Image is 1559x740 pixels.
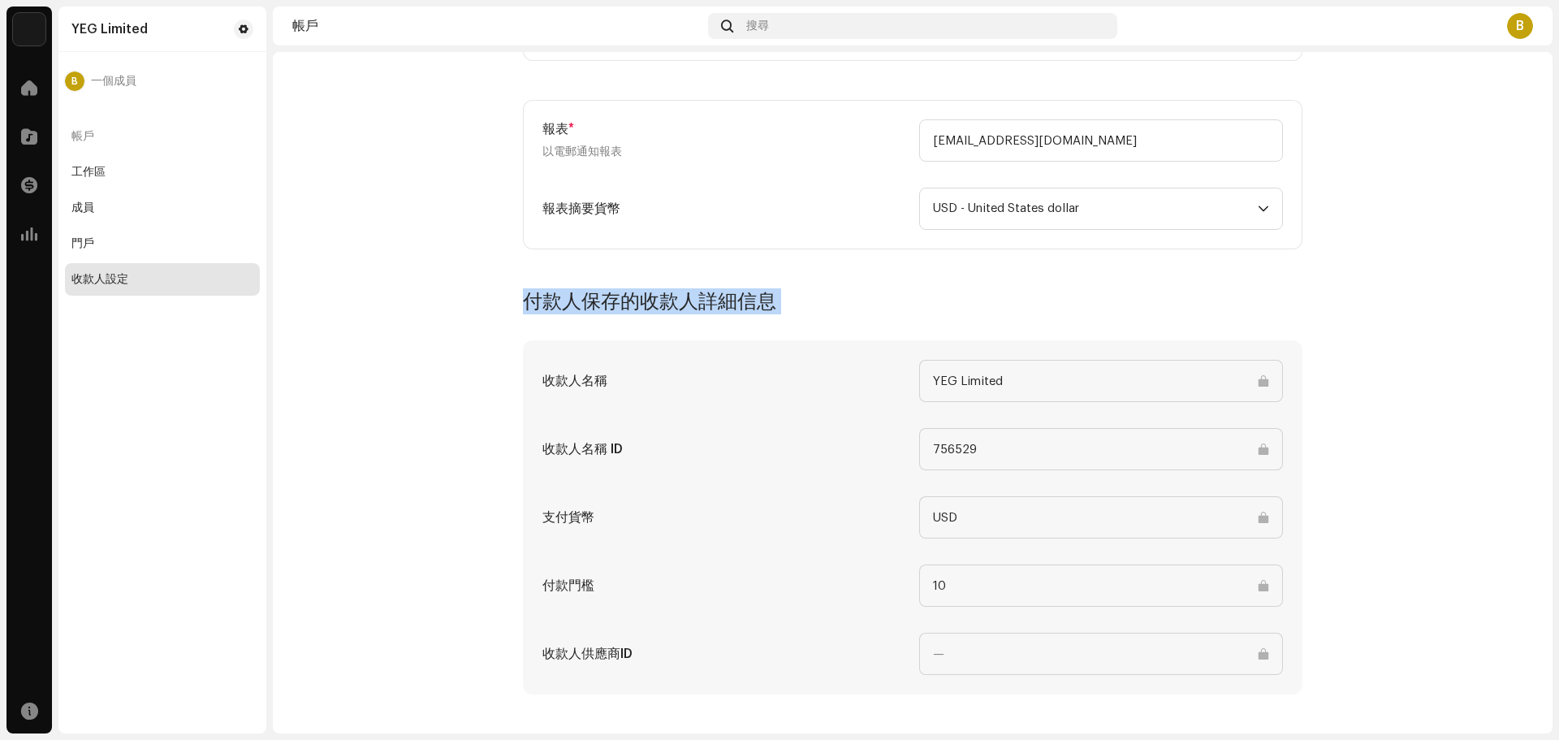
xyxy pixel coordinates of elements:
div: 成員 [71,201,94,214]
h5: 支付貨幣 [542,508,906,527]
img: de0d2825-999c-4937-b35a-9adca56ee094 [13,13,45,45]
input: 0 [919,565,1283,607]
div: 收款人設定 [71,273,128,286]
span: USD - United States dollar [933,188,1258,229]
re-m-nav-item: 收款人設定 [65,263,260,296]
input: — [919,633,1283,675]
div: 工作區 [71,166,106,179]
div: B [65,71,84,91]
div: 帳戶 [292,19,702,32]
re-a-nav-header: 帳戶 [65,117,260,156]
div: B [1507,13,1533,39]
span: 一個成員 [91,75,136,88]
input: — [919,428,1283,470]
h3: 付款人保存的收款人詳細信息 [523,288,1302,314]
span: 搜尋 [746,19,769,32]
re-m-nav-item: 成員 [65,192,260,224]
p: 以電郵通知報表 [542,142,906,162]
re-m-nav-item: 門戶 [65,227,260,260]
h5: 報表摘要貨幣 [542,199,906,219]
h5: 收款人名稱 [542,371,906,391]
div: dropdown trigger [1258,188,1269,229]
div: 門戶 [71,237,94,250]
div: YEG Limited [71,23,148,36]
h5: 收款人供應商ID [542,644,906,664]
input: 輸入電郵 [919,119,1283,162]
h5: 報表 [542,119,906,139]
h5: 付款門檻 [542,576,906,595]
re-m-nav-item: 工作區 [65,156,260,188]
h5: 收款人名稱 ID [542,439,906,459]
